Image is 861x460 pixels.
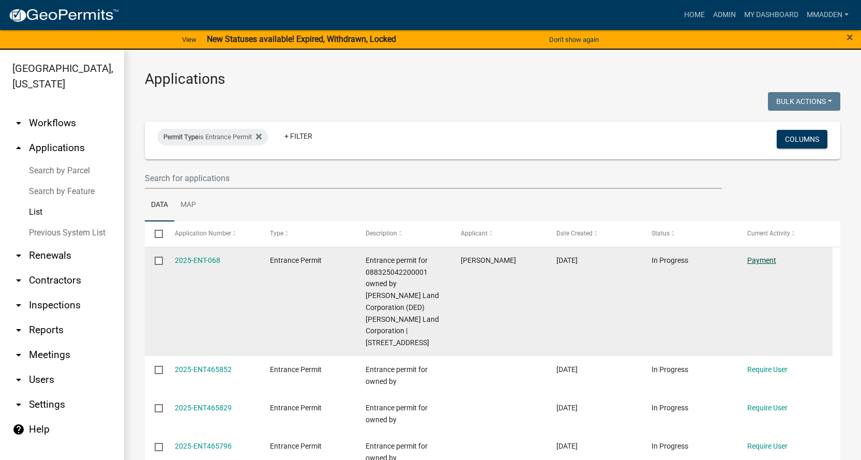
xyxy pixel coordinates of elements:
[451,221,547,246] datatable-header-cell: Applicant
[747,404,788,412] a: Require User
[12,398,25,411] i: arrow_drop_down
[175,230,231,237] span: Application Number
[737,221,833,246] datatable-header-cell: Current Activity
[12,423,25,436] i: help
[163,133,199,141] span: Permit Type
[652,365,688,374] span: In Progress
[175,404,232,412] a: 2025-ENT465829
[680,5,709,25] a: Home
[164,221,260,246] datatable-header-cell: Application Number
[207,34,396,44] strong: New Statuses available! Expired, Withdrawn, Locked
[747,230,790,237] span: Current Activity
[145,70,840,88] h3: Applications
[556,365,578,374] span: 08/19/2025
[12,349,25,361] i: arrow_drop_down
[270,442,322,450] span: Entrance Permit
[642,221,737,246] datatable-header-cell: Status
[366,256,439,347] span: Entrance permit for 088325042200001 owned by Todd Land Corporation (DED) Todd Land Corporation | ...
[747,442,788,450] a: Require User
[260,221,356,246] datatable-header-cell: Type
[366,230,397,237] span: Description
[178,31,201,48] a: View
[270,365,322,374] span: Entrance Permit
[175,256,220,264] a: 2025-ENT-068
[652,230,670,237] span: Status
[768,92,840,111] button: Bulk Actions
[556,404,578,412] span: 08/19/2025
[546,221,642,246] datatable-header-cell: Date Created
[12,117,25,129] i: arrow_drop_down
[175,365,232,374] a: 2025-ENT465852
[366,365,428,385] span: Entrance permit for owned by
[556,230,593,237] span: Date Created
[270,404,322,412] span: Entrance Permit
[652,256,688,264] span: In Progress
[740,5,803,25] a: My Dashboard
[12,274,25,287] i: arrow_drop_down
[777,130,827,149] button: Columns
[461,256,516,264] span: Kurt Todd
[652,442,688,450] span: In Progress
[12,324,25,336] i: arrow_drop_down
[556,442,578,450] span: 08/18/2025
[709,5,740,25] a: Admin
[803,5,853,25] a: mmadden
[12,374,25,386] i: arrow_drop_down
[556,256,578,264] span: 08/20/2025
[145,168,722,189] input: Search for applications
[461,230,488,237] span: Applicant
[652,404,688,412] span: In Progress
[366,404,428,424] span: Entrance permit for owned by
[747,365,788,374] a: Require User
[157,129,268,145] div: is Entrance Permit
[174,189,202,222] a: Map
[847,30,853,44] span: ×
[145,221,164,246] datatable-header-cell: Select
[270,230,283,237] span: Type
[545,31,603,48] button: Don't show again
[847,31,853,43] button: Close
[12,142,25,154] i: arrow_drop_up
[270,256,322,264] span: Entrance Permit
[175,442,232,450] a: 2025-ENT465796
[355,221,451,246] datatable-header-cell: Description
[276,127,321,145] a: + Filter
[145,189,174,222] a: Data
[747,256,776,264] a: Payment
[12,249,25,262] i: arrow_drop_down
[12,299,25,311] i: arrow_drop_down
